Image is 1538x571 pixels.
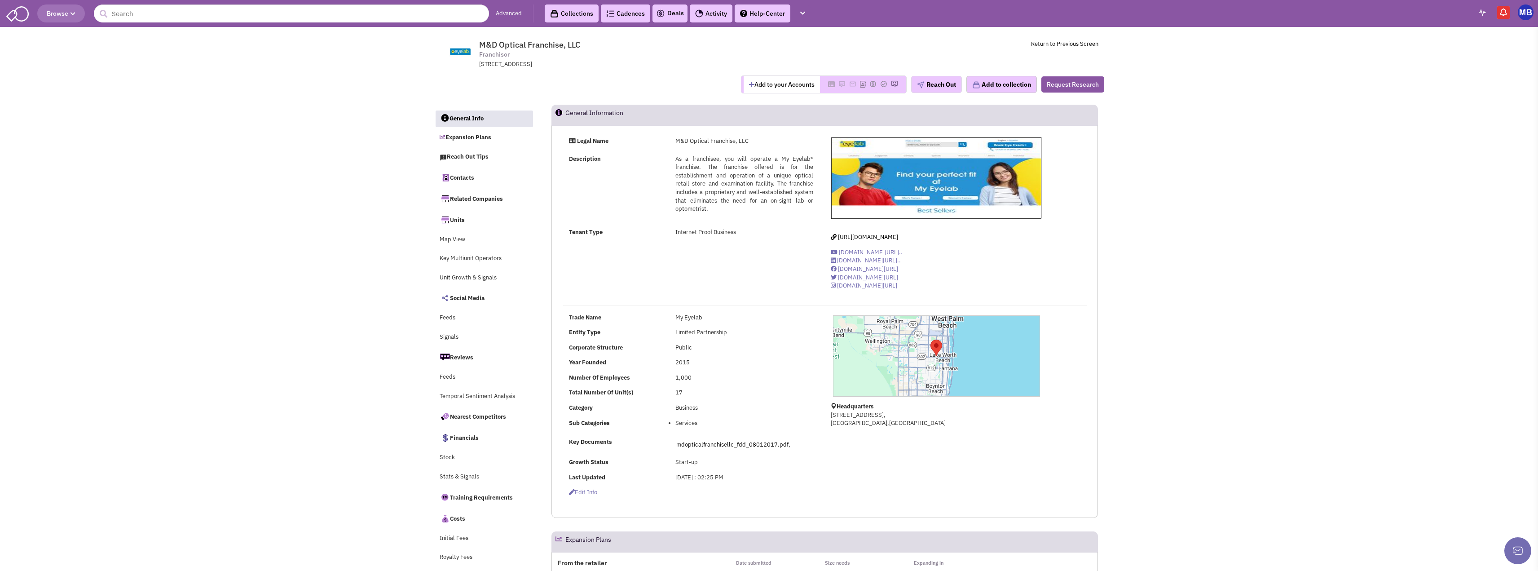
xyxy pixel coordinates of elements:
span: Franchisor [479,50,510,59]
div: Limited Partnership [670,328,819,337]
span: Browse [47,9,75,18]
div: 1,000 [670,374,819,382]
span: [DOMAIN_NAME][URL] [838,274,898,281]
a: General Info [436,111,533,128]
a: Collections [545,4,599,22]
span: [URL][DOMAIN_NAME] [838,233,898,241]
div: M&D Optical Franchise, LLC [670,137,819,146]
a: Feeds [435,310,533,327]
div: Business [670,404,819,412]
img: icon-collection-lavender.png [972,81,980,89]
a: Related Companies [435,189,533,208]
a: Cadences [601,4,650,22]
a: Costs [435,509,533,528]
a: Social Media [435,288,533,307]
b: Trade Name [569,314,601,321]
a: [URL][DOMAIN_NAME] [831,233,898,241]
a: Return to Previous Screen [1031,40,1098,48]
a: Deals [656,8,684,19]
a: Stock [435,449,533,466]
button: Add to collection [966,76,1037,93]
a: [DOMAIN_NAME][URL] [831,282,897,289]
a: Temporal Sentiment Analysis [435,388,533,405]
b: Growth Status [569,458,608,466]
a: Stats & Signals [435,469,533,486]
a: Units [435,210,533,229]
div: 17 [670,389,819,397]
button: Add to your Accounts [744,76,820,93]
b: Last Updated [569,474,605,481]
b: Entity Type [569,328,600,336]
button: Browse [37,4,85,22]
img: Please add to your accounts [891,80,898,88]
a: mdopticalfranchisellc_fdd_08012017.pdf, [676,441,790,448]
div: My Eyelab [670,314,819,322]
b: Category [569,404,593,412]
a: Feeds [435,369,533,386]
img: Please add to your accounts [849,80,856,88]
b: Headquarters [837,403,874,410]
img: Activity.png [695,9,703,18]
img: Please add to your accounts [880,80,887,88]
span: [DOMAIN_NAME][URL].. [837,257,901,264]
img: Please add to your accounts [838,80,846,88]
img: help.png [740,10,747,17]
div: 2015 [670,359,819,367]
span: [DOMAIN_NAME][URL] [838,265,898,273]
a: Key Multiunit Operators [435,250,533,267]
img: icon-deals.svg [656,8,665,19]
div: Internet Proof Business [670,228,819,237]
div: M&amp;D Optical Franchise, LLC [930,340,942,356]
strong: Tenant Type [569,228,603,236]
a: Financials [435,428,533,447]
li: Services [675,419,813,428]
a: [DOMAIN_NAME][URL] [831,274,898,281]
b: Sub Categories [569,419,610,427]
h2: Expansion Plans [565,532,611,552]
input: Search [94,4,489,22]
a: [DOMAIN_NAME][URL].. [831,257,901,264]
p: Size needs [825,558,914,567]
a: Help-Center [735,4,790,22]
span: As a franchisee, you will operate a My Eyelab® franchise. The franchise offered is for the establ... [675,155,813,212]
b: Corporate Structure [569,344,623,351]
div: [STREET_ADDRESS] [479,60,714,69]
span: Edit info [569,488,597,496]
h2: General Information [565,105,623,125]
img: Cadences_logo.png [606,10,614,17]
b: Key Documents [569,438,612,446]
img: plane.png [917,81,924,89]
a: Advanced [496,9,522,18]
strong: Legal Name [577,137,608,145]
div: [DATE] : 02:25 PM [670,474,819,482]
span: M&D Optical Franchise, LLC [479,40,580,50]
div: Start-up [670,458,819,467]
img: Please add to your accounts [869,80,877,88]
a: Royalty Fees [435,549,533,566]
strong: Description [569,155,601,163]
a: Nearest Competitors [435,407,533,426]
a: Training Requirements [435,488,533,507]
span: [DOMAIN_NAME][URL] [837,282,897,289]
p: From the retailer [558,558,736,567]
a: Signals [435,329,533,346]
b: Number Of Employees [569,374,630,381]
a: [DOMAIN_NAME][URL] [831,265,898,273]
a: Unit Growth & Signals [435,270,533,287]
a: [DOMAIN_NAME][URL].. [831,248,903,256]
img: Mac Brady [1518,4,1534,20]
p: Expanding in [914,558,1003,567]
button: Request Research [1041,76,1104,93]
b: Year Founded [569,359,606,366]
img: M&D Optical Franchise, LLC [831,137,1041,219]
img: SmartAdmin [6,4,29,22]
p: Date submitted [736,558,825,567]
a: Initial Fees [435,530,533,547]
button: Reach Out [911,76,962,93]
p: [STREET_ADDRESS], [GEOGRAPHIC_DATA],[GEOGRAPHIC_DATA] [831,411,1042,428]
a: Activity [690,4,732,22]
a: Map View [435,231,533,248]
div: Public [670,344,819,352]
span: [DOMAIN_NAME][URL].. [839,248,903,256]
a: Reviews [435,348,533,367]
